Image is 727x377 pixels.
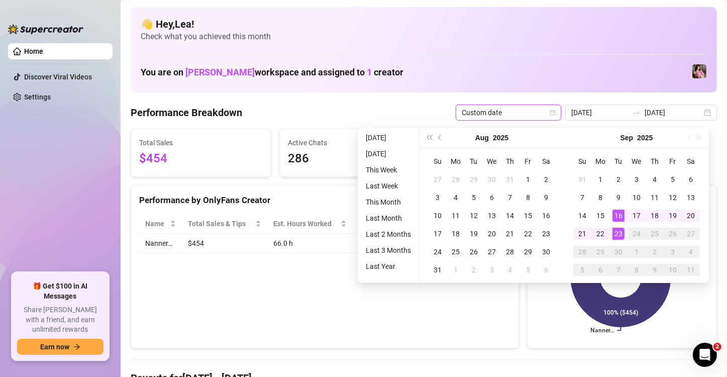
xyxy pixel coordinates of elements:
[576,228,588,240] div: 21
[540,192,552,204] div: 9
[486,228,498,240] div: 20
[468,228,480,240] div: 19
[646,152,664,170] th: Th
[139,194,510,207] div: Performance by OnlyFans Creator
[450,173,462,185] div: 28
[594,264,606,276] div: 6
[17,281,103,301] span: 🎁 Get $100 in AI Messages
[540,173,552,185] div: 2
[468,264,480,276] div: 2
[637,128,653,148] button: Choose a year
[537,261,555,279] td: 2025-09-06
[591,261,609,279] td: 2025-10-06
[591,152,609,170] th: Mo
[646,189,664,207] td: 2025-09-11
[465,225,483,243] td: 2025-08-19
[682,243,700,261] td: 2025-10-04
[8,24,83,34] img: logo-BBDzfeDw.svg
[486,173,498,185] div: 30
[645,107,702,118] input: End date
[40,343,69,351] span: Earn now
[501,243,519,261] td: 2025-08-28
[519,189,537,207] td: 2025-08-08
[486,192,498,204] div: 6
[465,152,483,170] th: Tu
[483,207,501,225] td: 2025-08-13
[664,207,682,225] td: 2025-09-19
[141,67,403,78] h1: You are on workspace and assigned to creator
[573,225,591,243] td: 2025-09-21
[685,173,697,185] div: 6
[468,173,480,185] div: 29
[182,214,267,234] th: Total Sales & Tips
[504,228,516,240] div: 21
[288,149,411,168] span: 286
[591,170,609,189] td: 2025-09-01
[145,218,168,229] span: Name
[450,228,462,240] div: 18
[501,261,519,279] td: 2025-09-04
[24,47,43,55] a: Home
[628,189,646,207] td: 2025-09-10
[609,189,628,207] td: 2025-09-09
[465,170,483,189] td: 2025-07-29
[649,246,661,258] div: 2
[131,106,242,120] h4: Performance Breakdown
[465,207,483,225] td: 2025-08-12
[432,246,444,258] div: 24
[450,192,462,204] div: 4
[628,152,646,170] th: We
[447,170,465,189] td: 2025-07-28
[594,192,606,204] div: 8
[594,246,606,258] div: 29
[141,17,707,31] h4: 👋 Hey, Lea !
[540,228,552,240] div: 23
[633,109,641,117] span: swap-right
[664,225,682,243] td: 2025-09-26
[537,152,555,170] th: Sa
[432,192,444,204] div: 3
[576,210,588,222] div: 14
[682,207,700,225] td: 2025-09-20
[573,152,591,170] th: Su
[504,173,516,185] div: 31
[537,170,555,189] td: 2025-08-02
[540,246,552,258] div: 30
[682,225,700,243] td: 2025-09-27
[646,225,664,243] td: 2025-09-25
[519,243,537,261] td: 2025-08-29
[693,343,717,367] iframe: Intercom live chat
[609,170,628,189] td: 2025-09-02
[468,246,480,258] div: 26
[609,207,628,225] td: 2025-09-16
[667,228,679,240] div: 26
[631,173,643,185] div: 3
[519,170,537,189] td: 2025-08-01
[609,261,628,279] td: 2025-10-07
[483,261,501,279] td: 2025-09-03
[362,228,415,240] li: Last 2 Months
[522,246,534,258] div: 29
[594,228,606,240] div: 22
[362,260,415,272] li: Last Year
[483,189,501,207] td: 2025-08-06
[620,128,634,148] button: Choose a month
[590,327,614,334] text: Nanner…
[519,225,537,243] td: 2025-08-22
[447,152,465,170] th: Mo
[649,210,661,222] div: 18
[522,173,534,185] div: 1
[519,152,537,170] th: Fr
[537,225,555,243] td: 2025-08-23
[649,228,661,240] div: 25
[685,192,697,204] div: 13
[483,152,501,170] th: We
[550,110,556,116] span: calendar
[362,164,415,176] li: This Week
[450,246,462,258] div: 25
[591,243,609,261] td: 2025-09-29
[682,170,700,189] td: 2025-09-06
[594,210,606,222] div: 15
[685,210,697,222] div: 20
[24,93,51,101] a: Settings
